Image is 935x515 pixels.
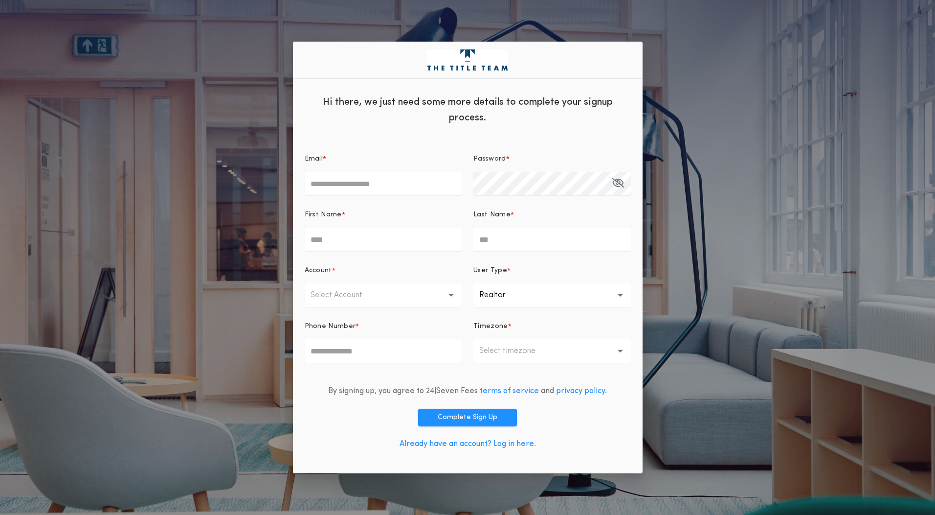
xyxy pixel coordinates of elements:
[293,87,643,131] div: Hi there, we just need some more details to complete your signup process.
[305,210,342,220] p: First Name
[473,339,631,363] button: Select timezone
[479,289,521,301] p: Realtor
[305,172,462,195] input: Email*
[473,283,631,307] button: Realtor
[473,228,631,251] input: Last Name*
[305,322,356,331] p: Phone Number
[612,172,624,195] button: Password*
[305,283,462,307] button: Select Account
[427,49,508,71] img: logo
[479,345,551,357] p: Select timezone
[480,387,539,395] a: terms of service
[473,322,508,331] p: Timezone
[311,289,378,301] p: Select Account
[473,154,506,164] p: Password
[305,266,332,276] p: Account
[305,228,462,251] input: First Name*
[400,440,536,448] a: Already have an account? Log in here.
[328,385,607,397] div: By signing up, you agree to 24|Seven Fees and
[473,172,631,195] input: Password*
[473,210,511,220] p: Last Name
[556,387,607,395] a: privacy policy.
[305,154,323,164] p: Email
[418,409,517,426] button: Complete Sign Up
[305,339,462,363] input: Phone Number*
[473,266,507,276] p: User Type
